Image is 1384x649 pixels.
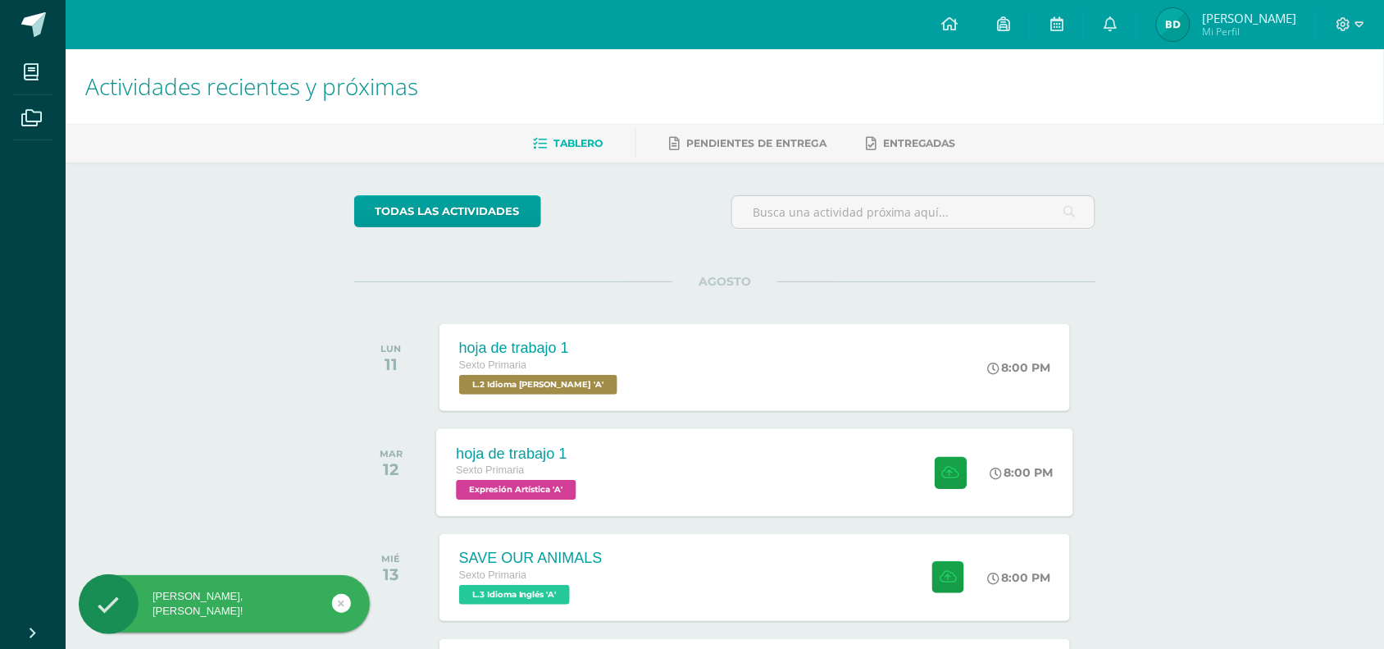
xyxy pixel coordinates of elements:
span: [PERSON_NAME] [1202,10,1296,26]
span: Sexto Primaria [459,569,527,581]
span: Entregadas [883,137,956,149]
span: Expresión Artística 'A' [456,480,576,500]
div: MIÉ [381,553,400,564]
div: 8:00 PM [987,360,1050,375]
span: Actividades recientes y próximas [85,71,418,102]
span: Pendientes de entrega [686,137,826,149]
div: SAVE OUR ANIMALS [459,550,603,567]
div: 8:00 PM [990,465,1054,480]
div: 13 [381,564,400,584]
div: 11 [380,354,401,374]
div: 8:00 PM [987,570,1050,585]
div: MAR [380,448,403,459]
div: 12 [380,459,403,479]
div: hoja de trabajo 1 [456,445,580,462]
div: [PERSON_NAME], [PERSON_NAME]! [79,589,370,619]
a: Entregadas [866,130,956,157]
a: Pendientes de entrega [669,130,826,157]
img: 4ab8d18ff3edfe9ce56531832e567fab.png [1157,8,1190,41]
span: Sexto Primaria [456,464,524,476]
span: L.2 Idioma Maya Kaqchikel 'A' [459,375,617,395]
div: LUN [380,343,401,354]
span: L.3 Idioma Inglés 'A' [459,585,570,605]
a: Tablero [533,130,603,157]
input: Busca una actividad próxima aquí... [732,196,1095,228]
div: hoja de trabajo 1 [459,340,621,357]
span: Sexto Primaria [459,359,527,371]
span: Tablero [553,137,603,149]
span: AGOSTO [672,274,777,289]
span: Mi Perfil [1202,25,1296,39]
a: todas las Actividades [354,195,541,227]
